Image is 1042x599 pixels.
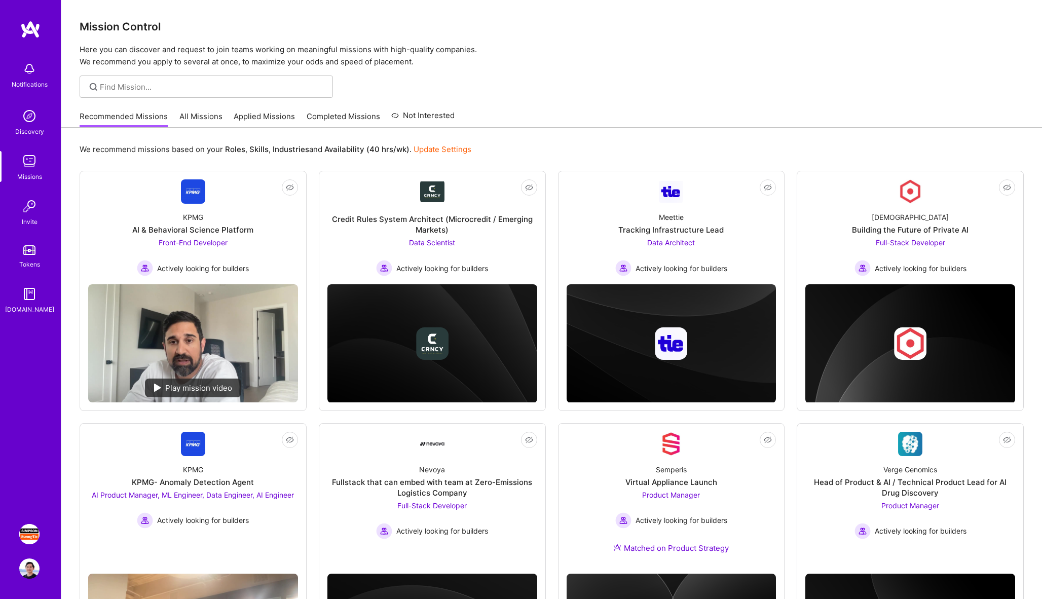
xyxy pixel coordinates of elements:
[17,558,42,579] a: User Avatar
[567,432,776,566] a: Company LogoSemperisVirtual Appliance LaunchProduct Manager Actively looking for buildersActively...
[397,501,467,510] span: Full-Stack Developer
[852,224,969,235] div: Building the Future of Private AI
[805,179,1015,276] a: Company Logo[DEMOGRAPHIC_DATA]Building the Future of Private AIFull-Stack Developer Actively look...
[12,79,48,90] div: Notifications
[876,238,945,247] span: Full-Stack Developer
[249,144,269,154] b: Skills
[80,20,1024,33] h3: Mission Control
[19,524,40,544] img: Simpson Strong-Tie: Product Manager TY
[327,432,537,557] a: Company LogoNevoyaFullstack that can embed with team at Zero-Emissions Logistics CompanyFull-Stac...
[273,144,309,154] b: Industries
[183,464,203,475] div: KPMG
[157,263,249,274] span: Actively looking for builders
[19,259,40,270] div: Tokens
[19,151,40,171] img: teamwork
[894,327,926,360] img: Company logo
[567,284,776,403] img: cover
[883,464,937,475] div: Verge Genomics
[659,181,683,203] img: Company Logo
[20,20,41,39] img: logo
[80,111,168,128] a: Recommended Missions
[567,179,776,276] a: Company LogoMeettieTracking Infrastructure LeadData Architect Actively looking for buildersActive...
[636,515,727,526] span: Actively looking for builders
[396,526,488,536] span: Actively looking for builders
[409,238,455,247] span: Data Scientist
[157,515,249,526] span: Actively looking for builders
[154,384,161,392] img: play
[286,183,294,192] i: icon EyeClosed
[19,558,40,579] img: User Avatar
[19,59,40,79] img: bell
[234,111,295,128] a: Applied Missions
[137,512,153,529] img: Actively looking for builders
[327,214,537,235] div: Credit Rules System Architect (Microcredit / Emerging Markets)
[376,260,392,276] img: Actively looking for builders
[88,284,298,402] img: No Mission
[307,111,380,128] a: Completed Missions
[618,224,724,235] div: Tracking Infrastructure Lead
[88,432,298,566] a: Company LogoKPMGKPMG- Anomaly Detection AgentAI Product Manager, ML Engineer, Data Engineer, AI E...
[327,179,537,276] a: Company LogoCredit Rules System Architect (Microcredit / Emerging Markets)Data Scientist Actively...
[875,526,966,536] span: Actively looking for builders
[615,260,631,276] img: Actively looking for builders
[1003,183,1011,192] i: icon EyeClosed
[225,144,245,154] b: Roles
[19,196,40,216] img: Invite
[179,111,222,128] a: All Missions
[805,432,1015,557] a: Company LogoVerge GenomicsHead of Product & AI / Technical Product Lead for AI Drug DiscoveryProd...
[764,436,772,444] i: icon EyeClosed
[525,436,533,444] i: icon EyeClosed
[416,327,449,360] img: Company logo
[396,263,488,274] span: Actively looking for builders
[286,436,294,444] i: icon EyeClosed
[642,491,700,499] span: Product Manager
[145,379,241,397] div: Play mission video
[898,432,922,456] img: Company Logo
[414,144,471,154] a: Update Settings
[23,245,35,255] img: tokens
[100,82,325,92] input: Find Mission...
[17,171,42,182] div: Missions
[132,224,253,235] div: AI & Behavioral Science Platform
[181,179,205,204] img: Company Logo
[881,501,939,510] span: Product Manager
[805,477,1015,498] div: Head of Product & AI / Technical Product Lead for AI Drug Discovery
[636,263,727,274] span: Actively looking for builders
[655,327,687,360] img: Company logo
[181,432,205,456] img: Company Logo
[15,126,44,137] div: Discovery
[647,238,695,247] span: Data Architect
[525,183,533,192] i: icon EyeClosed
[92,491,294,499] span: AI Product Manager, ML Engineer, Data Engineer, AI Engineer
[376,523,392,539] img: Actively looking for builders
[132,477,254,488] div: KPMG- Anomaly Detection Agent
[872,212,949,222] div: [DEMOGRAPHIC_DATA]
[805,284,1015,403] img: cover
[88,179,298,276] a: Company LogoKPMGAI & Behavioral Science PlatformFront-End Developer Actively looking for builders...
[22,216,38,227] div: Invite
[19,284,40,304] img: guide book
[613,543,729,553] div: Matched on Product Strategy
[159,238,228,247] span: Front-End Developer
[19,106,40,126] img: discovery
[183,212,203,222] div: KPMG
[420,181,444,202] img: Company Logo
[613,543,621,551] img: Ateam Purple Icon
[327,477,537,498] div: Fullstack that can embed with team at Zero-Emissions Logistics Company
[327,284,537,403] img: cover
[656,464,687,475] div: Semperis
[659,212,684,222] div: Meettie
[419,464,445,475] div: Nevoya
[80,144,471,155] p: We recommend missions based on your , , and .
[88,81,99,93] i: icon SearchGrey
[391,109,455,128] a: Not Interested
[1003,436,1011,444] i: icon EyeClosed
[17,524,42,544] a: Simpson Strong-Tie: Product Manager TY
[854,523,871,539] img: Actively looking for builders
[324,144,410,154] b: Availability (40 hrs/wk)
[854,260,871,276] img: Actively looking for builders
[615,512,631,529] img: Actively looking for builders
[137,260,153,276] img: Actively looking for builders
[625,477,717,488] div: Virtual Appliance Launch
[898,179,922,204] img: Company Logo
